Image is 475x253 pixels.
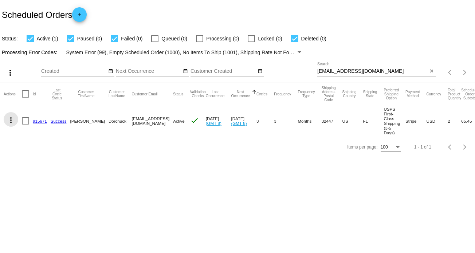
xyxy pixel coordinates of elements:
button: Change sorting for CustomerLastName [109,90,125,98]
button: Change sorting for CurrencyIso [427,92,441,96]
span: Processing (0) [206,34,239,43]
mat-header-cell: Total Product Quantity [448,83,461,105]
mat-cell: USPS First-Class Shipping (3-5 Days) [384,105,405,137]
a: (GMT-8) [231,121,247,126]
button: Change sorting for PaymentMethod.Type [405,90,420,98]
button: Previous page [443,140,458,154]
mat-select: Items per page: [381,145,401,150]
span: Paused (0) [77,34,102,43]
input: Next Occurrence [116,68,181,74]
button: Change sorting for Status [173,92,183,96]
mat-cell: 3 [274,105,298,137]
span: Active (1) [37,34,58,43]
span: Locked (0) [258,34,282,43]
mat-icon: date_range [258,68,263,74]
mat-icon: close [429,68,434,74]
mat-header-cell: Validation Checks [190,83,206,105]
input: Search [317,68,428,74]
mat-cell: 32447 [322,105,342,137]
button: Change sorting for ShippingState [363,90,377,98]
button: Change sorting for LastProcessingCycleId [51,88,64,100]
mat-cell: [DATE] [206,105,231,137]
h2: Scheduled Orders [2,7,87,22]
mat-cell: Dorchuck [109,105,132,137]
mat-cell: US [342,105,363,137]
mat-icon: check [190,116,199,125]
button: Change sorting for Frequency [274,92,291,96]
mat-icon: add [75,12,84,21]
div: Items per page: [347,145,377,150]
button: Change sorting for FrequencyType [298,90,315,98]
button: Change sorting for ShippingCountry [342,90,357,98]
button: Change sorting for PreferredShippingOption [384,88,399,100]
mat-icon: date_range [108,68,113,74]
mat-cell: 2 [448,105,461,137]
span: Queued (0) [161,34,187,43]
a: Success [51,119,67,123]
a: 915671 [33,119,47,123]
button: Change sorting for Id [33,92,36,96]
mat-header-cell: Actions [4,83,22,105]
button: Change sorting for Cycles [256,92,267,96]
input: Created [41,68,107,74]
mat-cell: [DATE] [231,105,256,137]
mat-cell: 3 [256,105,274,137]
button: Next page [458,140,472,154]
button: Change sorting for ShippingPostcode [322,86,336,102]
mat-select: Filter by Processing Error Codes [66,48,303,57]
mat-icon: more_vert [7,116,15,124]
button: Next page [458,65,472,80]
mat-icon: date_range [183,68,188,74]
button: Change sorting for LastOccurrenceUtc [206,90,225,98]
span: 100 [381,145,388,150]
button: Previous page [443,65,458,80]
span: Processing Error Codes: [2,50,58,55]
span: Active [173,119,185,123]
mat-cell: USD [427,105,448,137]
mat-cell: [EMAIL_ADDRESS][DOMAIN_NAME] [131,105,173,137]
mat-icon: more_vert [6,68,15,77]
button: Change sorting for NextOccurrenceUtc [231,90,250,98]
mat-cell: [PERSON_NAME] [70,105,109,137]
div: 1 - 1 of 1 [414,145,431,150]
mat-cell: Stripe [405,105,426,137]
a: (GMT-8) [206,121,221,126]
input: Customer Created [191,68,256,74]
span: Status: [2,36,18,41]
mat-cell: FL [363,105,384,137]
span: Deleted (0) [301,34,326,43]
mat-cell: Months [298,105,321,137]
button: Change sorting for CustomerEmail [131,92,157,96]
span: Failed (0) [121,34,142,43]
button: Change sorting for CustomerFirstName [70,90,102,98]
button: Clear [428,68,436,75]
